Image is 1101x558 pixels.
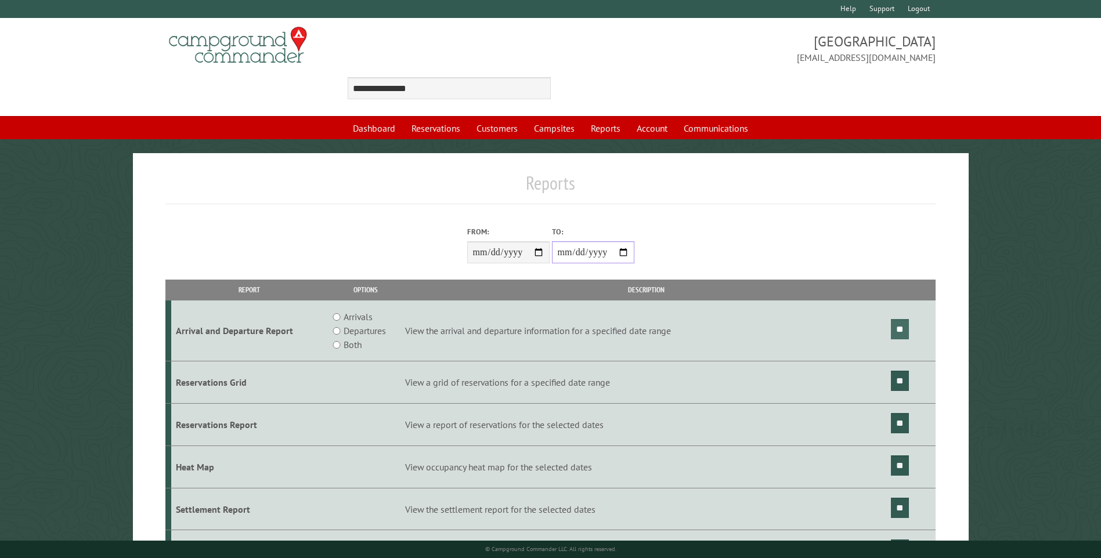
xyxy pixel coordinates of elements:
[403,445,889,488] td: View occupancy heat map for the selected dates
[344,310,373,324] label: Arrivals
[551,32,936,64] span: [GEOGRAPHIC_DATA] [EMAIL_ADDRESS][DOMAIN_NAME]
[171,445,327,488] td: Heat Map
[344,324,386,338] label: Departures
[485,545,616,553] small: © Campground Commander LLC. All rights reserved.
[470,117,525,139] a: Customers
[403,300,889,361] td: View the arrival and departure information for a specified date range
[527,117,582,139] a: Campsites
[171,488,327,530] td: Settlement Report
[171,404,327,446] td: Reservations Report
[346,117,402,139] a: Dashboard
[403,404,889,446] td: View a report of reservations for the selected dates
[630,117,674,139] a: Account
[165,23,311,68] img: Campground Commander
[467,226,550,237] label: From:
[403,280,889,300] th: Description
[405,117,467,139] a: Reservations
[584,117,627,139] a: Reports
[171,280,327,300] th: Report
[165,172,935,204] h1: Reports
[403,361,889,404] td: View a grid of reservations for a specified date range
[171,361,327,404] td: Reservations Grid
[344,338,362,352] label: Both
[171,300,327,361] td: Arrival and Departure Report
[403,488,889,530] td: View the settlement report for the selected dates
[677,117,755,139] a: Communications
[327,280,403,300] th: Options
[552,226,634,237] label: To:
